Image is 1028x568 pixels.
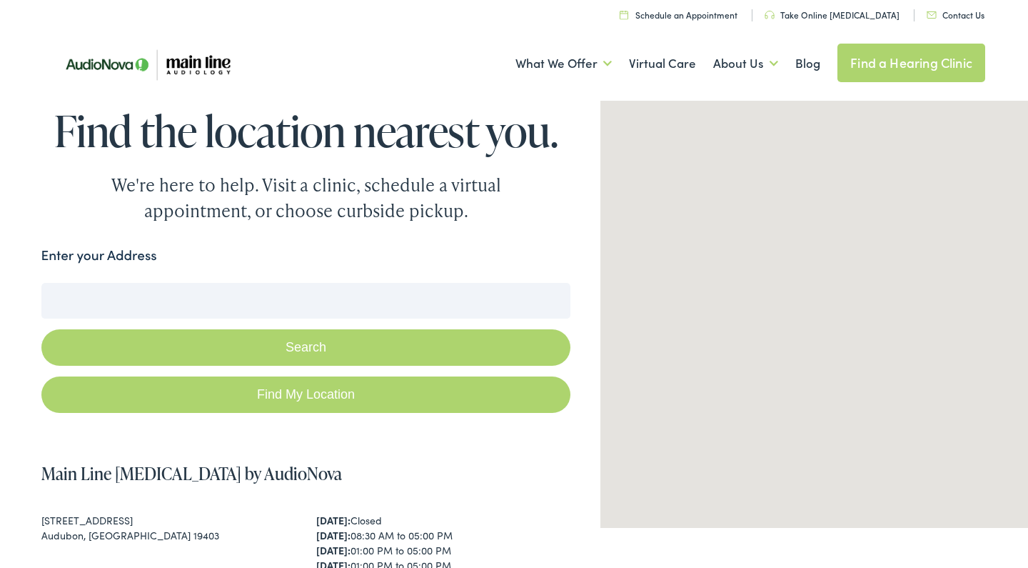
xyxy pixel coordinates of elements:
[515,37,612,90] a: What We Offer
[713,37,778,90] a: About Us
[78,172,535,224] div: We're here to help. Visit a clinic, schedule a virtual appointment, or choose curbside pickup.
[620,10,628,19] img: utility icon
[795,37,820,90] a: Blog
[41,107,571,154] h1: Find the location nearest you.
[629,37,696,90] a: Virtual Care
[41,513,296,528] div: [STREET_ADDRESS]
[41,245,157,266] label: Enter your Address
[316,513,351,527] strong: [DATE]:
[927,9,984,21] a: Contact Us
[805,287,839,321] div: Main Line Audiology by AudioNova
[620,9,737,21] a: Schedule an Appointment
[927,11,937,19] img: utility icon
[944,166,979,201] div: AudioNova
[648,121,682,155] div: Main Line Audiology by AudioNova
[837,44,985,82] a: Find a Hearing Clinic
[41,283,571,319] input: Enter your address or zip code
[316,528,351,542] strong: [DATE]:
[41,377,571,413] a: Find My Location
[41,528,296,543] div: Audubon, [GEOGRAPHIC_DATA] 19403
[765,11,775,19] img: utility icon
[765,9,899,21] a: Take Online [MEDICAL_DATA]
[41,462,342,485] a: Main Line [MEDICAL_DATA] by AudioNova
[743,469,777,504] div: Main Line Audiology by AudioNova
[41,329,571,366] button: Search
[316,543,351,557] strong: [DATE]:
